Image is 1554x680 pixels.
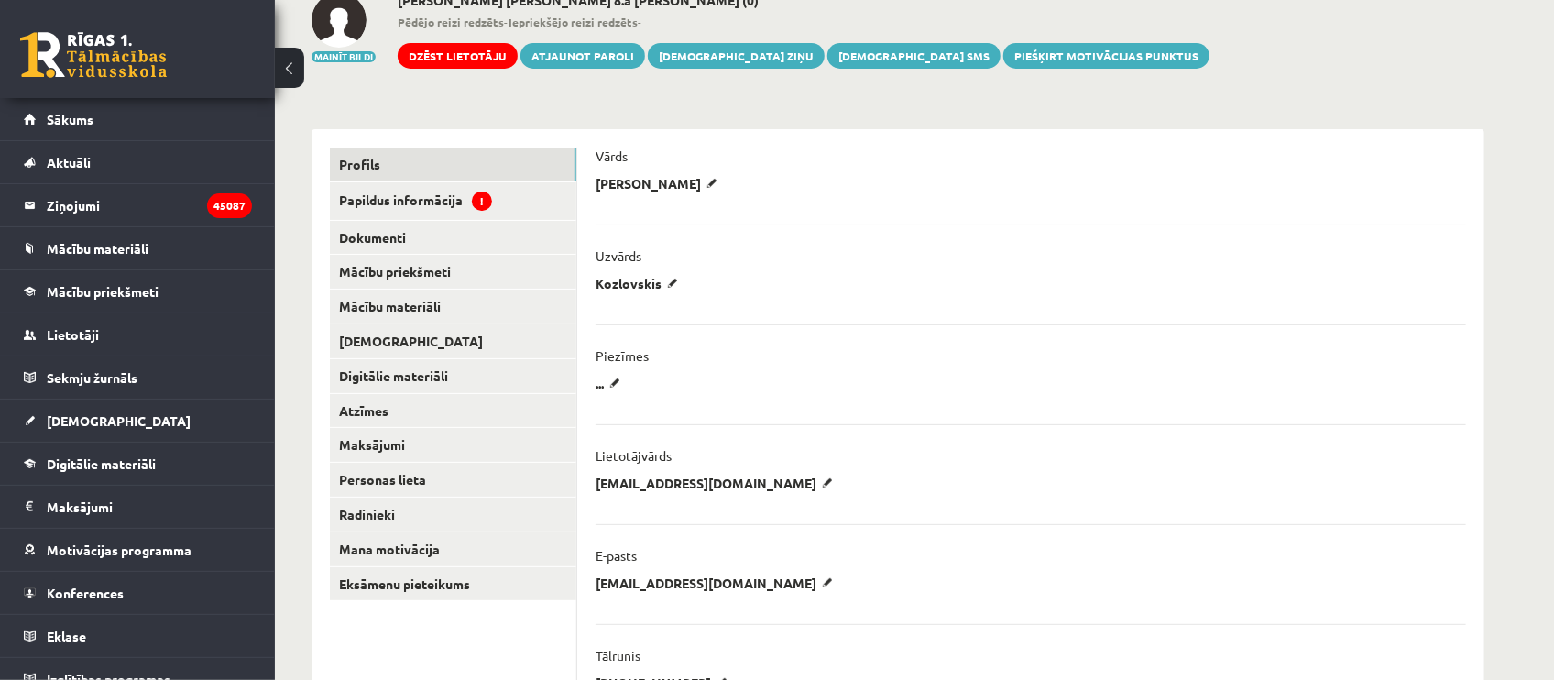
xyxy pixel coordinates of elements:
[596,475,839,491] p: [EMAIL_ADDRESS][DOMAIN_NAME]
[596,575,839,591] p: [EMAIL_ADDRESS][DOMAIN_NAME]
[47,283,159,300] span: Mācību priekšmeti
[1003,43,1209,69] a: Piešķirt motivācijas punktus
[398,43,518,69] a: Dzēst lietotāju
[330,324,576,358] a: [DEMOGRAPHIC_DATA]
[207,193,252,218] i: 45087
[24,184,252,226] a: Ziņojumi45087
[24,313,252,356] a: Lietotāji
[24,98,252,140] a: Sākums
[47,240,148,257] span: Mācību materiāli
[47,486,252,528] legend: Maksājumi
[24,529,252,571] a: Motivācijas programma
[330,255,576,289] a: Mācību priekšmeti
[330,567,576,601] a: Eksāmenu pieteikums
[24,443,252,485] a: Digitālie materiāli
[47,326,99,343] span: Lietotāji
[596,148,628,164] p: Vārds
[47,154,91,170] span: Aktuāli
[47,184,252,226] legend: Ziņojumi
[47,369,137,386] span: Sekmju žurnāls
[312,51,376,62] button: Mainīt bildi
[827,43,1001,69] a: [DEMOGRAPHIC_DATA] SMS
[596,647,640,664] p: Tālrunis
[330,532,576,566] a: Mana motivācija
[509,15,638,29] b: Iepriekšējo reizi redzēts
[20,32,167,78] a: Rīgas 1. Tālmācības vidusskola
[596,375,627,391] p: ...
[330,428,576,462] a: Maksājumi
[330,221,576,255] a: Dokumenti
[24,227,252,269] a: Mācību materiāli
[24,356,252,399] a: Sekmju žurnāls
[648,43,825,69] a: [DEMOGRAPHIC_DATA] ziņu
[596,275,684,291] p: Kozlovskis
[596,347,649,364] p: Piezīmes
[24,486,252,528] a: Maksājumi
[24,615,252,657] a: Eklase
[47,455,156,472] span: Digitālie materiāli
[47,412,191,429] span: [DEMOGRAPHIC_DATA]
[596,247,641,264] p: Uzvārds
[330,148,576,181] a: Profils
[47,111,93,127] span: Sākums
[398,15,504,29] b: Pēdējo reizi redzēts
[472,192,492,211] span: !
[596,547,637,564] p: E-pasts
[330,463,576,497] a: Personas lieta
[398,14,1209,30] span: - -
[24,572,252,614] a: Konferences
[520,43,645,69] a: Atjaunot paroli
[24,270,252,313] a: Mācību priekšmeti
[24,141,252,183] a: Aktuāli
[596,175,724,192] p: [PERSON_NAME]
[24,400,252,442] a: [DEMOGRAPHIC_DATA]
[47,585,124,601] span: Konferences
[330,394,576,428] a: Atzīmes
[330,290,576,324] a: Mācību materiāli
[330,359,576,393] a: Digitālie materiāli
[330,182,576,220] a: Papildus informācija!
[47,542,192,558] span: Motivācijas programma
[596,447,672,464] p: Lietotājvārds
[47,628,86,644] span: Eklase
[330,498,576,532] a: Radinieki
